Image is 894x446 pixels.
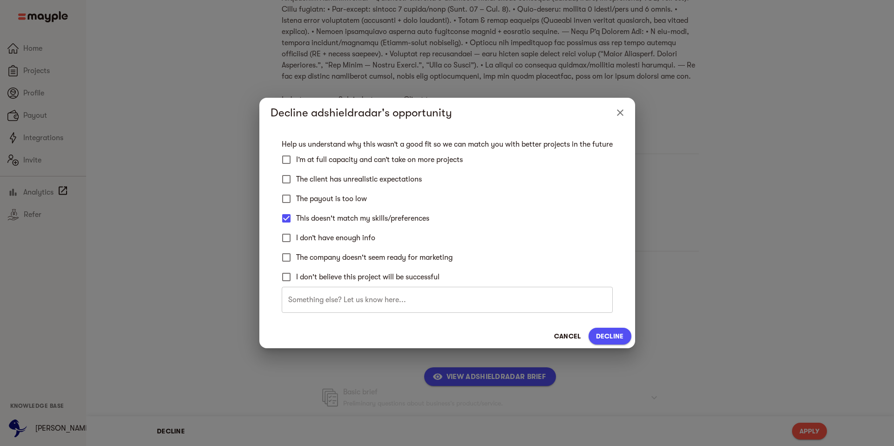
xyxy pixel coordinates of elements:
span: Decline [596,331,624,342]
h5: Decline adshieldradar's opportunity [271,105,609,120]
div: Domain Overview [35,55,83,61]
p: Help us understand why this wasn’t a good fit so we can match you with better projects in the future [282,139,613,150]
img: logo_orange.svg [15,15,22,22]
span: I don’t have enough info [296,232,375,243]
span: The payout is too low [296,193,367,204]
span: I’m at full capacity and can’t take on more projects [296,154,463,165]
button: Cancel [550,328,585,345]
img: tab_domain_overview_orange.svg [25,54,33,61]
div: Keywords by Traffic [103,55,157,61]
button: Close [609,101,631,124]
span: The client has unrealistic expectations [296,174,422,185]
span: Cancel [554,331,581,342]
div: v 4.0.25 [26,15,46,22]
span: I don't believe this project will be successful [296,271,440,283]
img: website_grey.svg [15,24,22,32]
span: This doesn't match my skills/preferences [296,213,429,224]
span: The company doesn't seem ready for marketing [296,252,453,263]
button: Decline [589,328,631,345]
div: Domain: [DOMAIN_NAME] [24,24,102,32]
img: tab_keywords_by_traffic_grey.svg [93,54,100,61]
